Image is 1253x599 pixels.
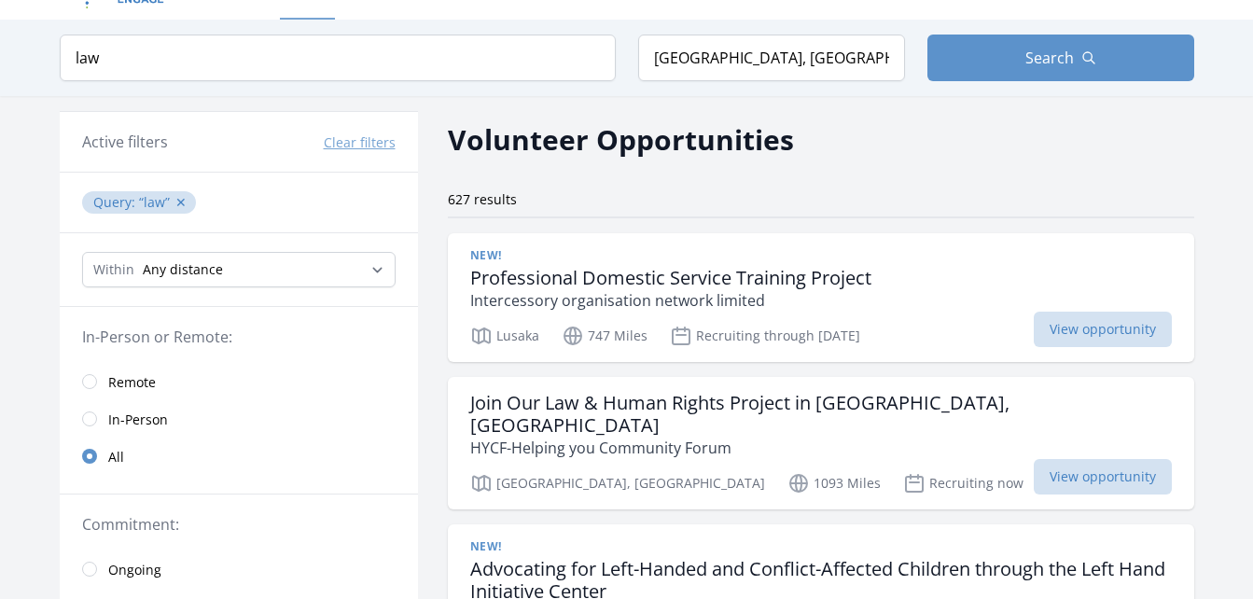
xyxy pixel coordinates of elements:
[93,193,139,211] span: Query :
[470,248,502,263] span: New!
[470,392,1172,437] h3: Join Our Law & Human Rights Project in [GEOGRAPHIC_DATA], [GEOGRAPHIC_DATA]
[60,400,418,438] a: In-Person
[1034,459,1172,495] span: View opportunity
[108,448,124,467] span: All
[927,35,1194,81] button: Search
[82,252,396,287] select: Search Radius
[82,513,396,536] legend: Commitment:
[108,561,161,579] span: Ongoing
[448,190,517,208] span: 627 results
[670,325,860,347] p: Recruiting through [DATE]
[139,193,170,211] q: law
[470,267,871,289] h3: Professional Domestic Service Training Project
[108,411,168,429] span: In-Person
[470,325,539,347] p: Lusaka
[448,233,1194,362] a: New! Professional Domestic Service Training Project Intercessory organisation network limited Lus...
[60,438,418,475] a: All
[82,131,168,153] h3: Active filters
[903,472,1023,495] p: Recruiting now
[1025,47,1074,69] span: Search
[448,118,794,160] h2: Volunteer Opportunities
[60,35,616,81] input: Keyword
[562,325,647,347] p: 747 Miles
[470,472,765,495] p: [GEOGRAPHIC_DATA], [GEOGRAPHIC_DATA]
[1034,312,1172,347] span: View opportunity
[175,193,187,212] button: ✕
[787,472,881,495] p: 1093 Miles
[470,437,1172,459] p: HYCF-Helping you Community Forum
[108,373,156,392] span: Remote
[60,550,418,588] a: Ongoing
[448,377,1194,509] a: Join Our Law & Human Rights Project in [GEOGRAPHIC_DATA], [GEOGRAPHIC_DATA] HYCF-Helping you Comm...
[60,363,418,400] a: Remote
[470,539,502,554] span: New!
[470,289,871,312] p: Intercessory organisation network limited
[82,326,396,348] legend: In-Person or Remote:
[638,35,905,81] input: Location
[324,133,396,152] button: Clear filters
